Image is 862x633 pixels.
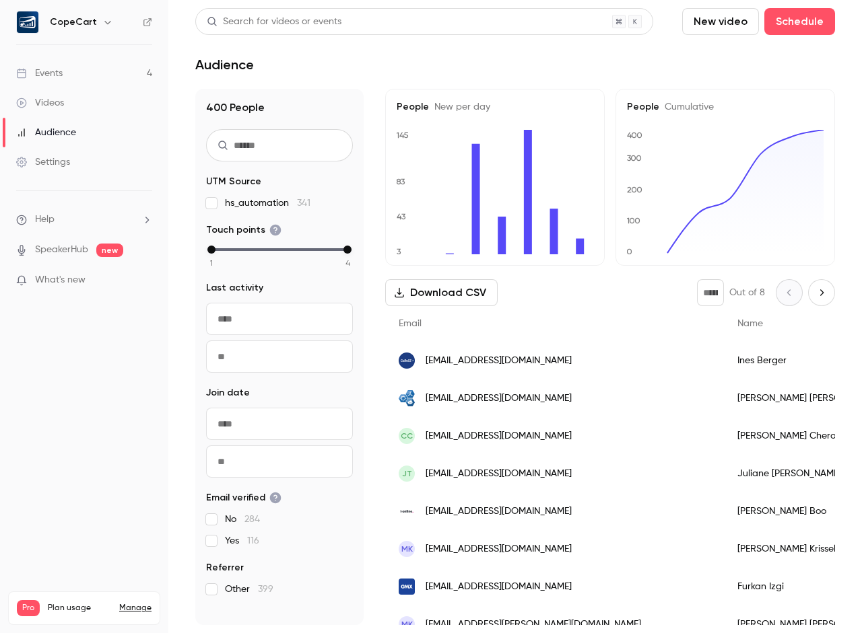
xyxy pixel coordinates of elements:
h1: Audience [195,57,254,73]
h1: Operator [65,7,113,17]
button: Gif picker [64,440,75,451]
span: [EMAIL_ADDRESS][DOMAIN_NAME] [426,392,572,406]
text: 300 [627,153,642,163]
span: 1 [210,257,213,269]
button: Upload attachment [21,440,32,451]
span: Join date [206,386,250,400]
button: go back [9,5,34,31]
button: Next page [808,279,835,306]
span: 341 [297,198,310,208]
h6: CopeCart [50,15,97,29]
span: Touch points [206,223,281,237]
span: [EMAIL_ADDRESS][DOMAIN_NAME] [426,429,572,443]
span: CC [401,430,413,442]
span: No [225,513,260,526]
button: Schedule [764,8,835,35]
div: Operator says… [11,379,259,423]
text: 100 [626,216,640,225]
span: Email [399,319,422,328]
text: 0 [626,247,632,256]
button: Send a message… [231,435,253,457]
img: gmx.de [399,579,415,595]
img: t-online.de [399,503,415,519]
div: Salim says… [11,322,259,362]
h5: People [397,100,593,114]
text: 400 [627,131,642,140]
span: Pro [17,600,40,616]
span: 284 [244,515,260,524]
text: 43 [397,212,406,221]
div: Settings [16,155,70,169]
a: SpeakerHub [35,243,88,257]
span: Help [35,213,55,227]
div: Audience [16,126,76,139]
div: max [343,246,352,254]
img: energynet.de [399,390,415,406]
span: [EMAIL_ADDRESS][DOMAIN_NAME] [426,542,572,556]
span: new [96,244,123,257]
span: MK [401,618,413,630]
button: Start recording [86,440,96,451]
img: Profile image for Operator [38,7,60,29]
img: CopeCart [17,11,38,33]
button: Home [211,5,236,31]
span: Email verified [206,491,281,505]
span: [EMAIL_ADDRESS][DOMAIN_NAME] [426,505,572,519]
span: MK [401,543,413,555]
img: cubess-plus.de [399,352,415,369]
span: What's new [35,273,86,287]
button: New video [682,8,759,35]
div: user says… [11,268,259,322]
span: JT [402,468,412,480]
div: [DATE] [11,361,259,379]
span: Yes [225,534,259,548]
text: 200 [627,185,642,194]
span: Referrer [206,561,244,574]
div: Help [PERSON_NAME] understand how they’re doing: [11,379,221,422]
a: Manage [119,603,152,613]
button: Download CSV [385,279,498,306]
div: Events [16,67,63,80]
span: 399 [258,585,273,594]
div: Don't hesitate to share my email address with your colleague:[PERSON_NAME][EMAIL_ADDRESS][DOMAIN_... [11,116,221,257]
span: Last activity [206,281,263,295]
div: You're welcome! [11,322,110,351]
li: help-dropdown-opener [16,213,152,227]
div: Close [236,5,261,30]
h1: 400 People [206,100,353,116]
span: 116 [247,536,259,546]
span: Other [225,583,273,596]
div: Videos [16,96,64,110]
div: Salim says… [11,116,259,268]
div: Search for videos or events [207,15,341,29]
text: 3 [397,247,401,256]
span: Name [737,319,763,328]
span: [EMAIL_ADDRESS][DOMAIN_NAME] [426,580,572,594]
div: Regarding the PDF, you can't attach document in follow up emails, but you can customise the CTA i... [22,184,210,250]
span: UTM Source [206,175,261,188]
text: 145 [396,131,409,140]
div: Help [PERSON_NAME] understand how they’re doing: [22,387,210,414]
p: The team can also help [65,17,168,30]
text: 83 [396,177,405,186]
span: [EMAIL_ADDRESS][DOMAIN_NAME] [426,467,572,481]
div: But I have a new question :D Is it possible to send a pdf in the follow up email? We prepared one... [59,18,248,98]
button: Emoji picker [42,441,53,451]
div: You're welcome! [22,330,99,343]
span: hs_automation [225,196,310,210]
span: Plan usage [48,603,111,613]
h5: People [627,100,824,114]
span: [EMAIL_ADDRESS][PERSON_NAME][DOMAIN_NAME] [426,618,641,632]
span: Cumulative [659,102,714,112]
div: Ok, thank you. Thats it for now. Thank you for your time and support [48,268,259,311]
a: [PERSON_NAME][EMAIL_ADDRESS][DOMAIN_NAME] [22,151,186,176]
span: 4 [345,257,350,269]
div: min [207,246,215,254]
div: Ok, thank you. Thats it for now. Thank you for your time and support [59,276,248,303]
div: Don't hesitate to share my email address with your colleague: [22,124,210,176]
p: Out of 8 [729,286,765,299]
span: New per day [429,102,490,112]
textarea: Message… [11,412,258,435]
span: [EMAIL_ADDRESS][DOMAIN_NAME] [426,354,572,368]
